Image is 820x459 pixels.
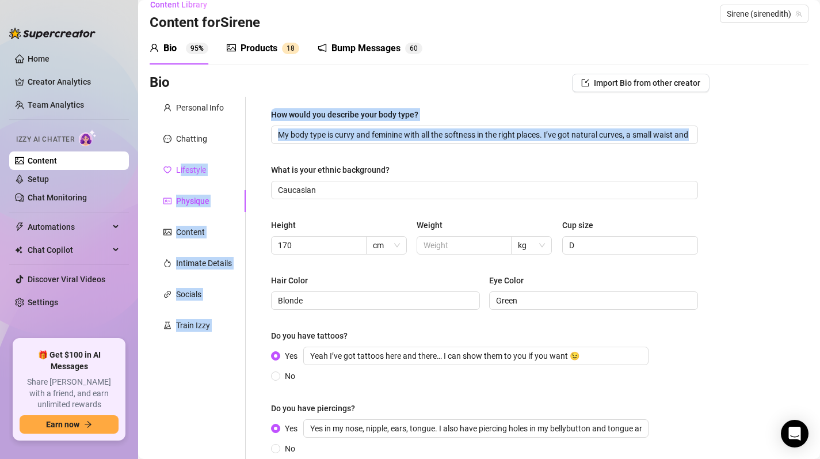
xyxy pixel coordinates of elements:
[271,402,363,415] label: Do you have piercings?
[9,28,96,39] img: logo-BBDzfeDw.svg
[489,274,532,287] label: Eye Color
[303,347,649,365] input: Yes
[241,41,277,55] div: Products
[176,164,206,176] div: Lifestyle
[417,219,451,232] label: Weight
[280,442,300,455] span: No
[79,130,97,146] img: AI Chatter
[278,294,471,307] input: Hair Color
[405,43,422,54] sup: 60
[318,43,327,52] span: notification
[186,43,208,54] sup: 95%
[28,73,120,91] a: Creator Analytics
[271,274,308,287] div: Hair Color
[20,415,119,434] button: Earn nowarrow-right
[176,288,201,301] div: Socials
[16,134,74,145] span: Izzy AI Chatter
[271,219,296,232] div: Height
[727,5,802,22] span: Sirene (sirenedith)
[280,370,300,382] span: No
[28,241,109,259] span: Chat Copilot
[518,237,545,254] span: kg
[424,239,503,252] input: Weight
[176,319,210,332] div: Train Izzy
[163,166,171,174] span: heart
[489,274,524,287] div: Eye Color
[562,219,601,232] label: Cup size
[271,274,316,287] label: Hair Color
[150,14,260,32] h3: Content for Sirene
[28,156,57,165] a: Content
[271,164,398,176] label: What is your ethnic background?
[163,321,171,329] span: experiment
[20,377,119,411] span: Share [PERSON_NAME] with a friend, and earn unlimited rewards
[176,257,232,270] div: Intimate Details
[28,275,105,284] a: Discover Viral Videos
[496,294,689,307] input: Eye Color
[303,419,649,438] input: Yes
[572,74,710,92] button: Import Bio from other creator
[331,41,401,55] div: Bump Messages
[176,195,209,207] div: Physique
[20,350,119,372] span: 🎁 Get $100 in AI Messages
[287,44,291,52] span: 1
[271,329,348,342] div: Do you have tattoos?
[28,298,58,307] a: Settings
[373,237,400,254] span: cm
[28,193,87,202] a: Chat Monitoring
[163,135,171,143] span: message
[176,132,207,145] div: Chatting
[291,44,295,52] span: 8
[163,104,171,112] span: user
[163,41,177,55] div: Bio
[271,108,426,121] label: How would you describe your body type?
[227,43,236,52] span: picture
[84,420,92,428] span: arrow-right
[150,74,170,92] h3: Bio
[163,197,171,205] span: idcard
[410,44,414,52] span: 6
[176,226,205,238] div: Content
[163,290,171,298] span: link
[795,10,802,17] span: team
[278,184,689,196] input: What is your ethnic background?
[278,239,357,252] input: Height
[163,259,171,267] span: fire
[781,420,808,447] div: Open Intercom Messenger
[15,222,24,232] span: thunderbolt
[417,219,443,232] div: Weight
[569,239,689,252] input: Cup size
[15,246,22,254] img: Chat Copilot
[594,78,700,88] span: Import Bio from other creator
[271,219,304,232] label: Height
[28,54,49,63] a: Home
[581,79,589,87] span: import
[28,218,109,236] span: Automations
[282,43,299,54] sup: 18
[163,228,171,236] span: picture
[176,101,224,114] div: Personal Info
[414,44,418,52] span: 0
[271,329,356,342] label: Do you have tattoos?
[562,219,593,232] div: Cup size
[28,100,84,109] a: Team Analytics
[280,419,653,438] span: Yes
[150,43,159,52] span: user
[271,164,390,176] div: What is your ethnic background?
[271,402,355,415] div: Do you have piercings?
[278,128,689,141] input: How would you describe your body type?
[46,420,79,429] span: Earn now
[271,108,418,121] div: How would you describe your body type?
[280,347,653,365] span: Yes
[28,175,49,184] a: Setup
